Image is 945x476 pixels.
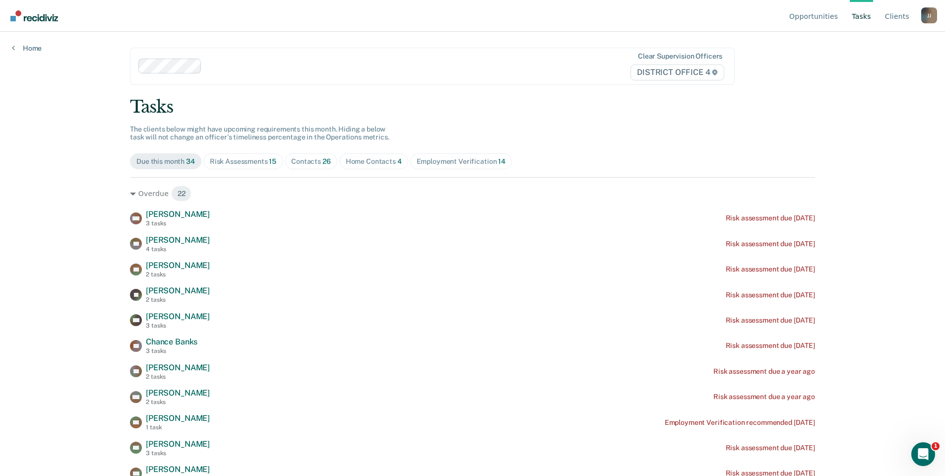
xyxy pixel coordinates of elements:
[171,186,192,202] span: 22
[130,186,815,202] div: Overdue 22
[291,157,331,166] div: Contacts
[146,271,210,278] div: 2 tasks
[146,322,210,329] div: 3 tasks
[146,337,197,346] span: Chance Banks
[146,373,210,380] div: 2 tasks
[146,261,210,270] span: [PERSON_NAME]
[630,65,724,80] span: DISTRICT OFFICE 4
[146,286,210,295] span: [PERSON_NAME]
[146,235,210,245] span: [PERSON_NAME]
[726,240,815,248] div: Risk assessment due [DATE]
[726,316,815,325] div: Risk assessment due [DATE]
[146,209,210,219] span: [PERSON_NAME]
[638,52,722,61] div: Clear supervision officers
[146,347,197,354] div: 3 tasks
[498,157,505,165] span: 14
[726,341,815,350] div: Risk assessment due [DATE]
[146,220,210,227] div: 3 tasks
[146,439,210,449] span: [PERSON_NAME]
[10,10,58,21] img: Recidiviz
[146,413,210,423] span: [PERSON_NAME]
[146,424,210,431] div: 1 task
[397,157,402,165] span: 4
[417,157,505,166] div: Employment Verification
[146,399,210,406] div: 2 tasks
[665,418,815,427] div: Employment Verification recommended [DATE]
[726,214,815,222] div: Risk assessment due [DATE]
[713,367,815,376] div: Risk assessment due a year ago
[921,7,937,23] div: J J
[146,363,210,372] span: [PERSON_NAME]
[186,157,195,165] span: 34
[713,393,815,401] div: Risk assessment due a year ago
[210,157,276,166] div: Risk Assessments
[346,157,402,166] div: Home Contacts
[12,44,42,53] a: Home
[146,388,210,398] span: [PERSON_NAME]
[146,312,210,321] span: [PERSON_NAME]
[726,291,815,299] div: Risk assessment due [DATE]
[921,7,937,23] button: Profile dropdown button
[136,157,195,166] div: Due this month
[726,265,815,273] div: Risk assessment due [DATE]
[130,97,815,117] div: Tasks
[146,450,210,457] div: 3 tasks
[130,125,389,141] span: The clients below might have upcoming requirements this month. Hiding a below task will not chang...
[146,246,210,253] div: 4 tasks
[146,296,210,303] div: 2 tasks
[911,442,935,466] iframe: Intercom live chat
[726,444,815,452] div: Risk assessment due [DATE]
[932,442,940,450] span: 1
[146,465,210,474] span: [PERSON_NAME]
[269,157,276,165] span: 15
[322,157,331,165] span: 26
